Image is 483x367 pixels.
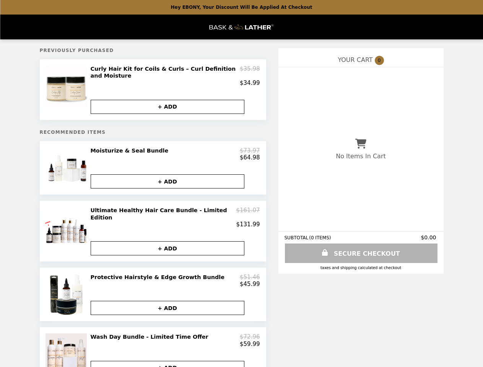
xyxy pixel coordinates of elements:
[91,333,211,340] h2: Wash Day Bundle - Limited Time Offer
[240,80,260,86] p: $34.99
[375,56,384,65] span: 0
[40,48,266,53] h5: Previously Purchased
[240,341,260,348] p: $59.99
[236,221,260,228] p: $131.99
[91,147,172,154] h2: Moisturize & Seal Bundle
[45,207,89,250] img: Ultimate Healthy Hair Care Bundle - Limited Edition
[40,130,266,135] h5: Recommended Items
[338,56,372,63] span: YOUR CART
[240,147,260,154] p: $73.97
[91,301,244,315] button: + ADD
[240,154,260,161] p: $64.98
[285,235,309,240] span: SUBTOTAL
[336,153,385,160] p: No Items In Cart
[240,274,260,281] p: $51.46
[91,174,244,188] button: + ADD
[91,241,244,255] button: + ADD
[240,333,260,340] p: $72.96
[236,207,260,221] p: $161.07
[91,274,228,281] h2: Protective Hairstyle & Edge Growth Bundle
[285,266,437,270] div: Taxes and Shipping calculated at checkout
[210,19,274,35] img: Brand Logo
[309,235,331,240] span: ( 0 ITEMS )
[171,5,312,10] p: Hey EBONY, your discount will be applied at checkout
[91,100,244,114] button: + ADD
[46,274,89,315] img: Protective Hairstyle & Edge Growth Bundle
[45,65,89,108] img: Curly Hair Kit for Coils & Curls – Curl Definition and Moisture
[91,207,236,221] h2: Ultimate Healthy Hair Care Bundle - Limited Edition
[240,281,260,287] p: $45.99
[46,147,89,188] img: Moisturize & Seal Bundle
[91,65,240,80] h2: Curly Hair Kit for Coils & Curls – Curl Definition and Moisture
[421,234,437,240] span: $0.00
[240,65,260,80] p: $35.98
